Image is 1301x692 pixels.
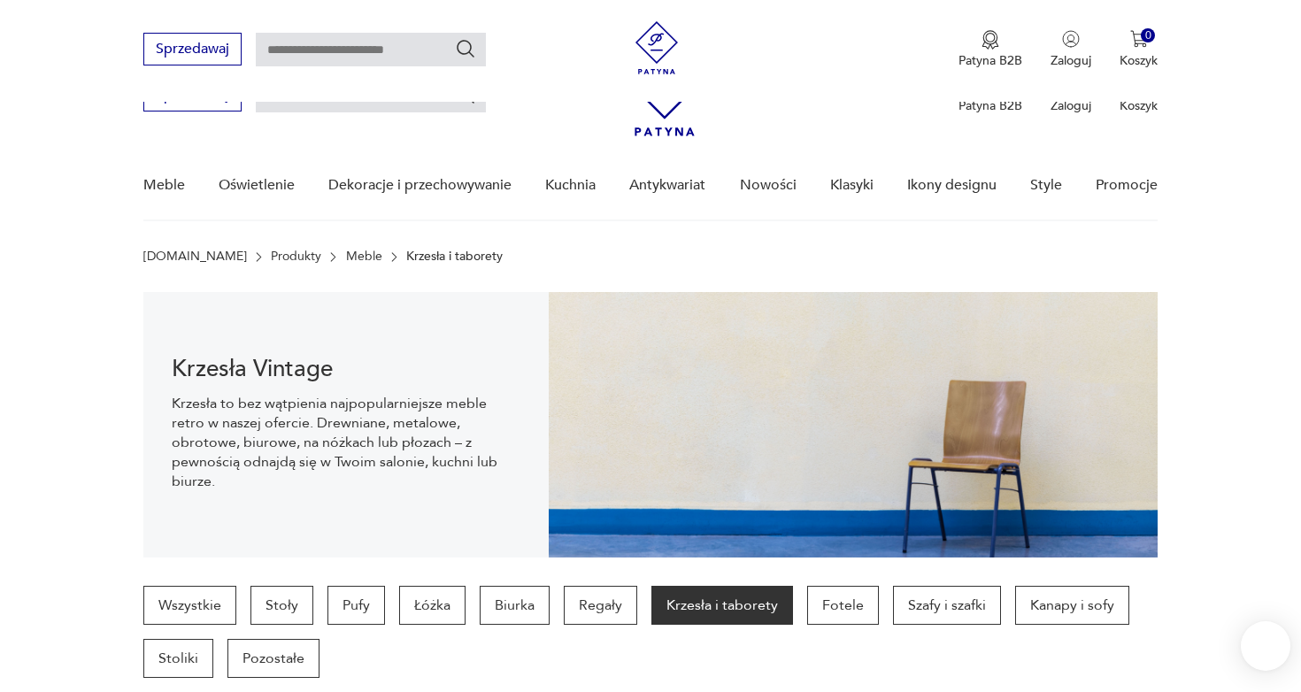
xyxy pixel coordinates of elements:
p: Koszyk [1120,97,1158,114]
a: Łóżka [399,586,466,625]
button: Sprzedawaj [143,33,242,65]
a: Pufy [327,586,385,625]
p: Krzesła i taborety [406,250,503,264]
a: Meble [143,151,185,219]
img: Patyna - sklep z meblami i dekoracjami vintage [630,21,683,74]
p: Zaloguj [1051,97,1091,114]
a: Produkty [271,250,321,264]
a: Promocje [1096,151,1158,219]
img: Ikona medalu [982,30,999,50]
a: Nowości [740,151,797,219]
p: Krzesła to bez wątpienia najpopularniejsze meble retro w naszej ofercie. Drewniane, metalowe, obr... [172,394,521,491]
h1: Krzesła Vintage [172,358,521,380]
a: Oświetlenie [219,151,295,219]
a: [DOMAIN_NAME] [143,250,247,264]
a: Ikony designu [907,151,997,219]
img: bc88ca9a7f9d98aff7d4658ec262dcea.jpg [549,292,1158,557]
a: Stoliki [143,639,213,678]
a: Antykwariat [629,151,705,219]
a: Wszystkie [143,586,236,625]
button: Zaloguj [1051,30,1091,69]
img: Ikona koszyka [1130,30,1148,48]
a: Sprzedawaj [143,44,242,57]
a: Meble [346,250,382,264]
button: Patyna B2B [958,30,1022,69]
a: Style [1030,151,1062,219]
a: Fotele [807,586,879,625]
a: Pozostałe [227,639,319,678]
button: Szukaj [455,38,476,59]
a: Kuchnia [545,151,596,219]
a: Dekoracje i przechowywanie [328,151,512,219]
p: Koszyk [1120,52,1158,69]
a: Szafy i szafki [893,586,1001,625]
p: Patyna B2B [958,52,1022,69]
a: Biurka [480,586,550,625]
a: Kanapy i sofy [1015,586,1129,625]
button: 0Koszyk [1120,30,1158,69]
p: Patyna B2B [958,97,1022,114]
p: Zaloguj [1051,52,1091,69]
a: Ikona medaluPatyna B2B [958,30,1022,69]
a: Krzesła i taborety [651,586,793,625]
a: Sprzedawaj [143,90,242,103]
a: Stoły [250,586,313,625]
img: Ikonka użytkownika [1062,30,1080,48]
div: 0 [1141,28,1156,43]
a: Klasyki [830,151,874,219]
a: Regały [564,586,637,625]
iframe: Smartsupp widget button [1241,621,1290,671]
